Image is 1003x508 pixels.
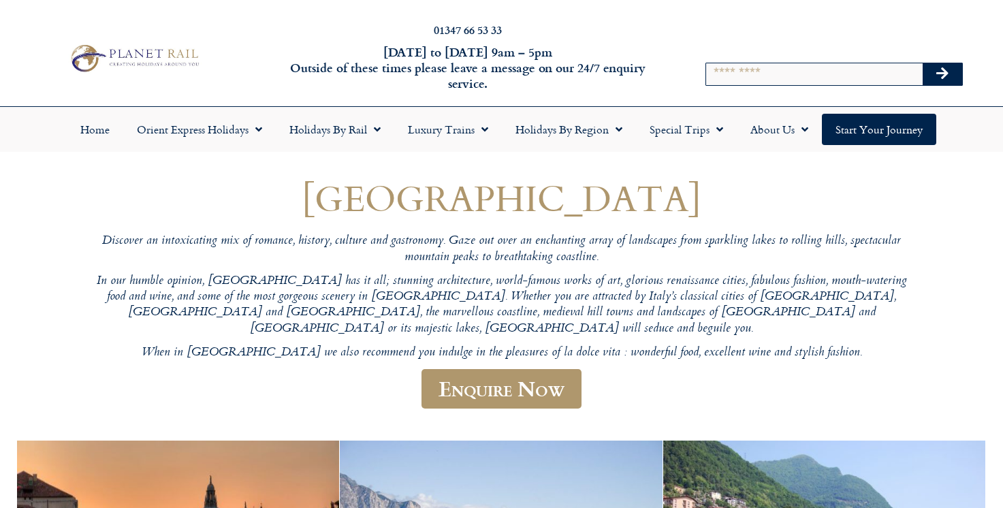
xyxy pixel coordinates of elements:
h1: [GEOGRAPHIC_DATA] [93,178,910,218]
a: About Us [737,114,822,145]
a: Holidays by Rail [276,114,394,145]
a: Special Trips [636,114,737,145]
button: Search [923,63,962,85]
p: In our humble opinion, [GEOGRAPHIC_DATA] has it all; stunning architecture, world-famous works of... [93,274,910,337]
img: Planet Rail Train Holidays Logo [65,42,203,75]
a: Home [67,114,123,145]
p: When in [GEOGRAPHIC_DATA] we also recommend you indulge in the pleasures of la dolce vita : wonde... [93,345,910,361]
p: Discover an intoxicating mix of romance, history, culture and gastronomy. Gaze out over an enchan... [93,234,910,266]
a: Holidays by Region [502,114,636,145]
nav: Menu [7,114,996,145]
a: Enquire Now [421,369,582,409]
a: Start your Journey [822,114,936,145]
a: 01347 66 53 33 [434,22,502,37]
a: Luxury Trains [394,114,502,145]
h6: [DATE] to [DATE] 9am – 5pm Outside of these times please leave a message on our 24/7 enquiry serv... [271,44,665,92]
a: Orient Express Holidays [123,114,276,145]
